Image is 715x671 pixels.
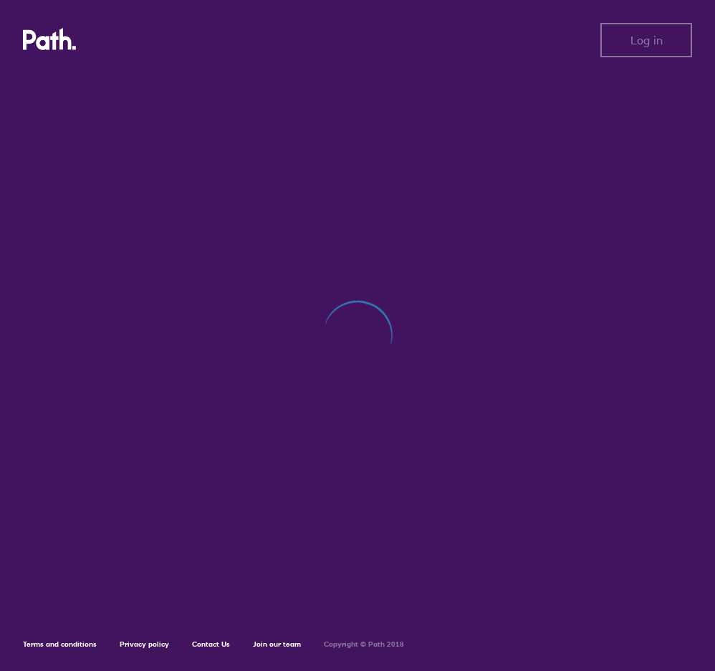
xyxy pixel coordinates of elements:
[600,23,692,57] button: Log in
[192,639,230,649] a: Contact Us
[23,639,97,649] a: Terms and conditions
[120,639,169,649] a: Privacy policy
[630,34,663,47] span: Log in
[324,640,404,649] h6: Copyright © Path 2018
[253,639,301,649] a: Join our team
